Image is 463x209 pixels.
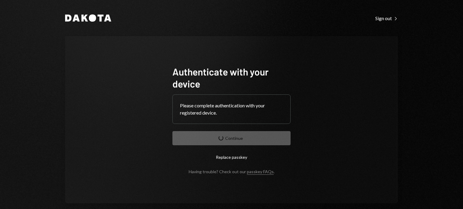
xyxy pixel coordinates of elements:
[247,169,274,175] a: passkey FAQs
[172,150,291,164] button: Replace passkey
[172,66,291,90] h1: Authenticate with your device
[375,15,398,21] a: Sign out
[189,169,275,174] div: Having trouble? Check out our .
[180,102,283,116] div: Please complete authentication with your registered device.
